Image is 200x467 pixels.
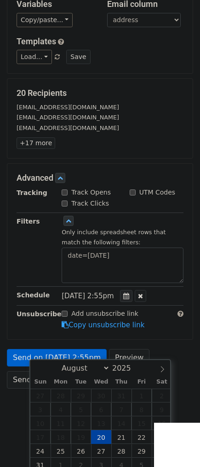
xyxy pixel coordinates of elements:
h5: Advanced [17,173,183,183]
span: Wed [91,379,111,385]
span: Tue [71,379,91,385]
span: Sat [152,379,172,385]
span: [DATE] 2:55pm [62,292,114,300]
span: July 27, 2025 [30,389,51,402]
span: August 18, 2025 [51,430,71,444]
span: August 26, 2025 [71,444,91,458]
span: August 20, 2025 [91,430,111,444]
strong: Filters [17,218,40,225]
span: August 15, 2025 [131,416,152,430]
a: +17 more [17,137,55,149]
span: August 29, 2025 [131,444,152,458]
span: August 12, 2025 [71,416,91,430]
span: August 13, 2025 [91,416,111,430]
a: Send on [DATE] 2:55pm [7,349,107,367]
a: Send Test Email [7,371,77,389]
span: August 23, 2025 [152,430,172,444]
span: Thu [111,379,131,385]
a: Load... [17,50,52,64]
small: [EMAIL_ADDRESS][DOMAIN_NAME] [17,124,119,131]
span: August 3, 2025 [30,402,51,416]
span: August 2, 2025 [152,389,172,402]
span: August 24, 2025 [30,444,51,458]
h5: 20 Recipients [17,88,183,98]
span: August 6, 2025 [91,402,111,416]
span: August 1, 2025 [131,389,152,402]
label: Track Clicks [71,199,109,208]
span: August 16, 2025 [152,416,172,430]
a: Templates [17,36,56,46]
span: July 29, 2025 [71,389,91,402]
span: July 28, 2025 [51,389,71,402]
input: Year [110,364,143,372]
span: August 14, 2025 [111,416,131,430]
small: [EMAIL_ADDRESS][DOMAIN_NAME] [17,104,119,111]
div: 聊天小组件 [154,423,200,467]
a: Preview [109,349,149,367]
small: Only include spreadsheet rows that match the following filters: [62,229,166,246]
span: Sun [30,379,51,385]
span: August 4, 2025 [51,402,71,416]
label: Track Opens [71,188,111,197]
span: August 21, 2025 [111,430,131,444]
span: August 7, 2025 [111,402,131,416]
label: UTM Codes [139,188,175,197]
span: August 10, 2025 [30,416,51,430]
span: August 8, 2025 [131,402,152,416]
span: August 22, 2025 [131,430,152,444]
button: Save [66,50,90,64]
span: August 11, 2025 [51,416,71,430]
span: August 17, 2025 [30,430,51,444]
iframe: Chat Widget [154,423,200,467]
span: August 25, 2025 [51,444,71,458]
span: July 30, 2025 [91,389,111,402]
span: August 30, 2025 [152,444,172,458]
span: Mon [51,379,71,385]
strong: Schedule [17,291,50,299]
span: July 31, 2025 [111,389,131,402]
span: August 27, 2025 [91,444,111,458]
span: August 9, 2025 [152,402,172,416]
span: August 5, 2025 [71,402,91,416]
label: Add unsubscribe link [71,309,138,319]
a: Copy/paste... [17,13,73,27]
small: [EMAIL_ADDRESS][DOMAIN_NAME] [17,114,119,121]
a: Copy unsubscribe link [62,321,144,329]
span: Fri [131,379,152,385]
strong: Tracking [17,189,47,196]
strong: Unsubscribe [17,310,62,318]
span: August 19, 2025 [71,430,91,444]
span: August 28, 2025 [111,444,131,458]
